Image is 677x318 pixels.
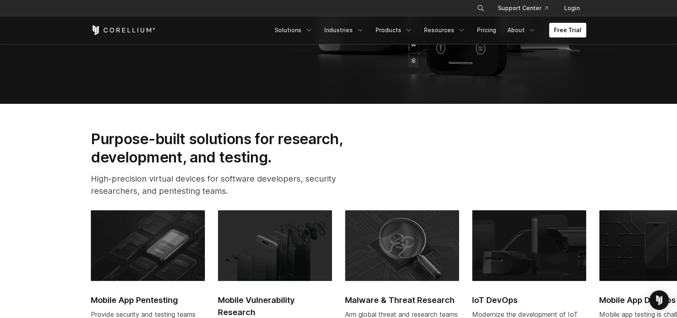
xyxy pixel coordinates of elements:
[472,210,586,281] img: IoT DevOps
[467,1,586,15] div: Navigation Menu
[91,210,205,281] img: Mobile App Pentesting
[472,23,501,37] a: Pricing
[345,294,459,306] h2: Malware & Threat Research
[649,290,669,310] div: Open Intercom Messenger
[472,294,586,306] h2: IoT DevOps
[345,210,459,281] img: Malware & Threat Research
[91,25,156,35] a: Corellium Home
[91,173,369,197] p: High-precision virtual devices for software developers, security researchers, and pentesting teams.
[419,23,470,37] a: Resources
[218,210,332,281] img: Mobile Vulnerability Research
[503,23,541,37] a: About
[491,1,554,15] a: Support Center
[270,23,318,37] a: Solutions
[91,294,205,306] h2: Mobile App Pentesting
[270,23,586,37] div: Navigation Menu
[371,23,418,37] a: Products
[558,1,586,15] a: Login
[91,130,369,166] h2: Purpose-built solutions for research, development, and testing.
[473,1,488,15] button: Search
[319,23,369,37] a: Industries
[549,23,586,37] a: Free Trial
